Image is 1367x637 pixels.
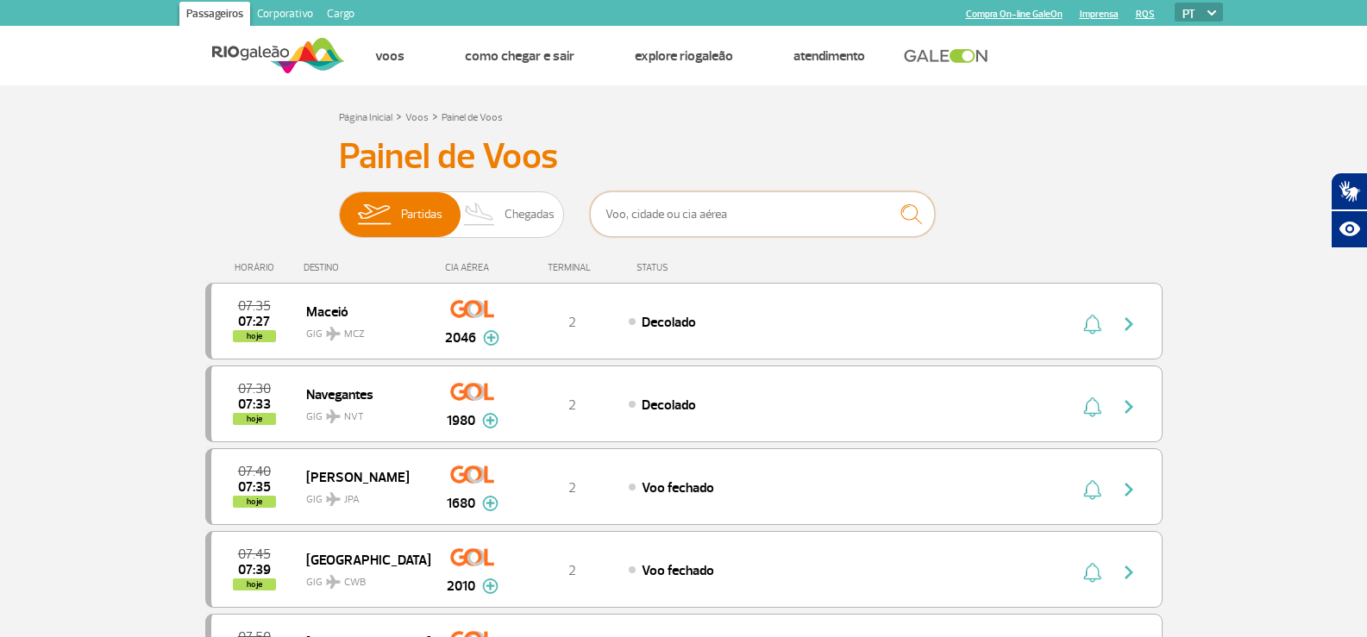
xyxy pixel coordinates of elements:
[455,192,505,237] img: slider-desembarque
[306,317,417,342] span: GIG
[568,479,576,496] span: 2
[233,413,276,425] span: hoje
[1080,9,1119,20] a: Imprensa
[1331,172,1367,248] div: Plugin de acessibilidade da Hand Talk.
[445,328,476,348] span: 2046
[344,575,366,590] span: CWB
[465,47,574,65] a: Como chegar e sair
[590,191,935,237] input: Voo, cidade ou cia aérea
[642,479,714,496] span: Voo fechado
[179,2,250,29] a: Passageiros
[326,492,341,506] img: destiny_airplane.svg
[793,47,865,65] a: Atendimento
[642,397,696,414] span: Decolado
[1083,397,1101,417] img: sino-painel-voo.svg
[238,398,271,410] span: 2025-09-28 07:33:00
[628,262,768,273] div: STATUS
[482,578,499,594] img: mais-info-painel-voo.svg
[1083,314,1101,334] img: sino-painel-voo.svg
[432,106,438,126] a: >
[405,111,429,124] a: Voos
[568,397,576,414] span: 2
[344,327,365,342] span: MCZ
[483,330,499,346] img: mais-info-painel-voo.svg
[347,192,401,237] img: slider-embarque
[568,314,576,331] span: 2
[238,564,271,576] span: 2025-09-28 07:39:13
[304,262,430,273] div: DESTINO
[447,493,475,514] span: 1680
[306,483,417,508] span: GIG
[238,465,271,478] span: 2025-09-28 07:40:00
[306,565,417,590] span: GIG
[1331,210,1367,248] button: Abrir recursos assistivos.
[238,548,271,560] span: 2025-09-28 07:45:00
[339,135,1029,178] h3: Painel de Voos
[306,548,417,571] span: [GEOGRAPHIC_DATA]
[238,481,271,493] span: 2025-09-28 07:35:00
[233,496,276,508] span: hoje
[326,327,341,340] img: destiny_airplane.svg
[1119,314,1139,334] img: seta-direita-painel-voo.svg
[516,262,628,273] div: TERMINAL
[1119,562,1139,583] img: seta-direita-painel-voo.svg
[344,492,360,508] span: JPA
[568,562,576,579] span: 2
[250,2,320,29] a: Corporativo
[210,262,304,273] div: HORÁRIO
[238,315,270,328] span: 2025-09-28 07:27:00
[1119,397,1139,417] img: seta-direita-painel-voo.svg
[375,47,404,65] a: Voos
[635,47,733,65] a: Explore RIOgaleão
[344,409,364,425] span: NVT
[326,575,341,589] img: destiny_airplane.svg
[505,192,555,237] span: Chegadas
[1083,562,1101,583] img: sino-painel-voo.svg
[482,413,499,428] img: mais-info-painel-voo.svg
[238,383,271,395] span: 2025-09-28 07:30:00
[233,578,276,590] span: hoje
[966,9,1063,20] a: Compra On-line GaleOn
[1119,479,1139,500] img: seta-direita-painel-voo.svg
[1083,479,1101,500] img: sino-painel-voo.svg
[306,383,417,405] span: Navegantes
[1331,172,1367,210] button: Abrir tradutor de língua de sinais.
[306,465,417,488] span: [PERSON_NAME]
[642,562,714,579] span: Voo fechado
[339,111,392,124] a: Página Inicial
[447,576,475,596] span: 2010
[447,410,475,431] span: 1980
[238,300,271,312] span: 2025-09-28 07:35:00
[442,111,503,124] a: Painel de Voos
[306,300,417,322] span: Maceió
[396,106,402,126] a: >
[430,262,516,273] div: CIA AÉREA
[482,496,499,511] img: mais-info-painel-voo.svg
[1136,9,1155,20] a: RQS
[326,409,341,423] img: destiny_airplane.svg
[233,330,276,342] span: hoje
[320,2,361,29] a: Cargo
[642,314,696,331] span: Decolado
[401,192,442,237] span: Partidas
[306,400,417,425] span: GIG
